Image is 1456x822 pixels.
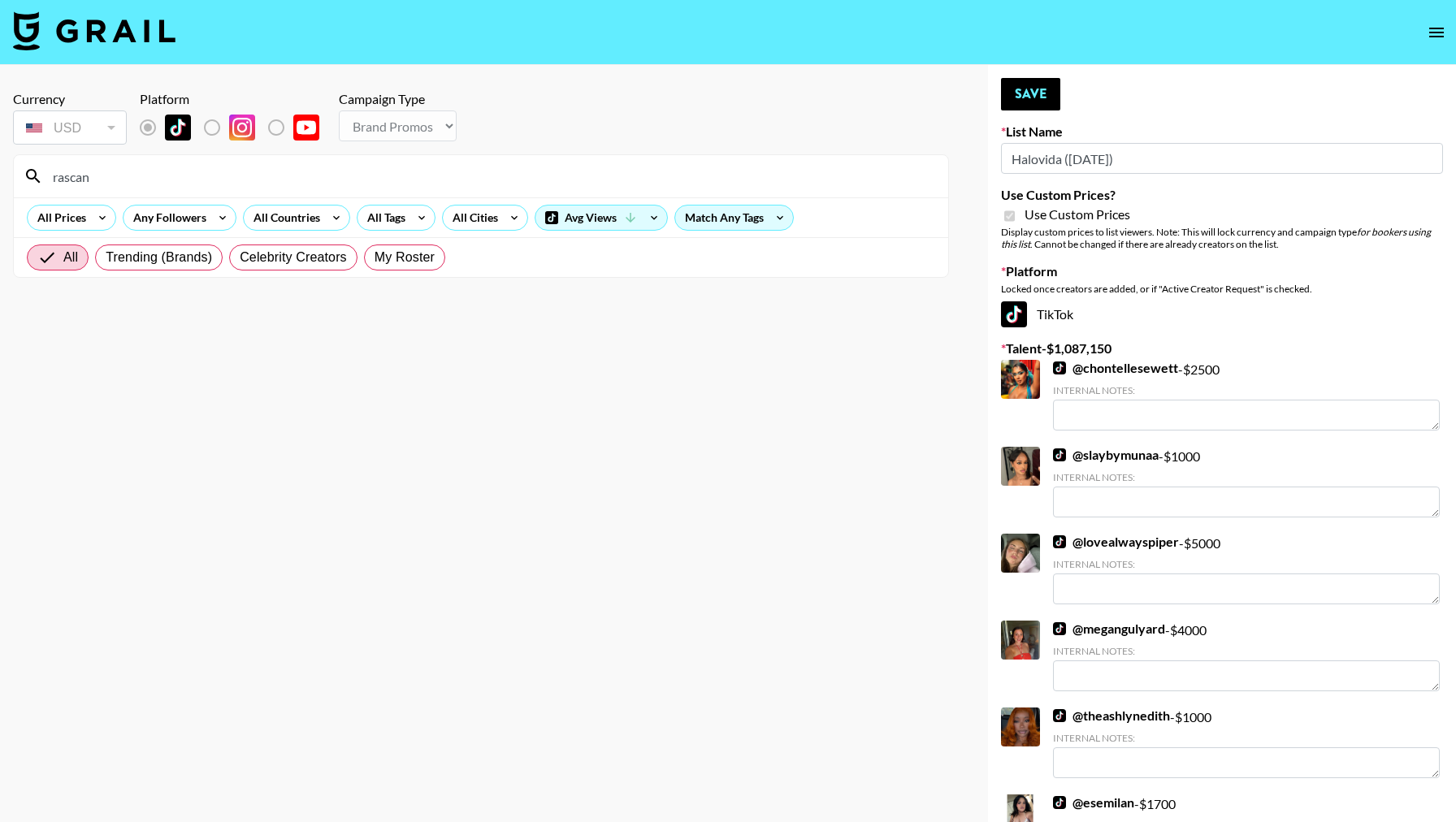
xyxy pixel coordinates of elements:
label: Platform [1001,263,1443,279]
label: Talent - $ 1,087,150 [1001,340,1443,357]
div: Display custom prices to list viewers. Note: This will lock currency and campaign type . Cannot b... [1001,226,1443,250]
a: @lovealwayspiper [1053,534,1179,550]
span: Trending (Brands) [106,248,212,267]
div: Internal Notes: [1053,645,1440,657]
a: @theashlynedith [1053,707,1170,724]
div: List locked to TikTok. [140,110,332,145]
div: - $ 1000 [1053,447,1440,517]
div: Avg Views [535,205,667,230]
span: All [63,248,78,267]
div: Currency [13,91,127,107]
img: TikTok [1053,709,1066,722]
img: TikTok [1001,301,1027,327]
div: TikTok [1001,301,1443,327]
a: @esemilan [1053,794,1134,811]
div: - $ 1000 [1053,707,1440,778]
div: Platform [140,91,332,107]
div: All Prices [28,205,89,230]
div: Locked once creators are added, or if "Active Creator Request" is checked. [1001,283,1443,295]
img: TikTok [1053,361,1066,374]
img: TikTok [1053,622,1066,635]
img: YouTube [293,115,319,141]
button: Save [1001,78,1060,110]
a: @chontellesewett [1053,360,1178,376]
div: Campaign Type [339,91,457,107]
div: - $ 2500 [1053,360,1440,430]
img: TikTok [165,115,191,141]
img: TikTok [1053,448,1066,461]
div: All Tags [357,205,409,230]
span: My Roster [375,248,435,267]
div: All Cities [443,205,501,230]
label: List Name [1001,123,1443,140]
img: TikTok [1053,535,1066,548]
input: Search by User Name [43,163,938,189]
img: TikTok [1053,796,1066,809]
span: Celebrity Creators [240,248,347,267]
img: Instagram [229,115,255,141]
div: All Countries [244,205,323,230]
label: Use Custom Prices? [1001,187,1443,203]
img: Grail Talent [13,11,175,50]
div: Currency is locked to USD [13,107,127,148]
div: Match Any Tags [675,205,793,230]
em: for bookers using this list [1001,226,1431,250]
div: Internal Notes: [1053,558,1440,570]
div: USD [16,114,123,142]
div: Internal Notes: [1053,732,1440,744]
div: Internal Notes: [1053,384,1440,396]
span: Use Custom Prices [1025,206,1130,223]
div: - $ 4000 [1053,621,1440,691]
a: @megangulyard [1053,621,1165,637]
div: Any Followers [123,205,210,230]
button: open drawer [1420,16,1453,49]
div: - $ 5000 [1053,534,1440,604]
a: @slaybymunaa [1053,447,1159,463]
div: Internal Notes: [1053,471,1440,483]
